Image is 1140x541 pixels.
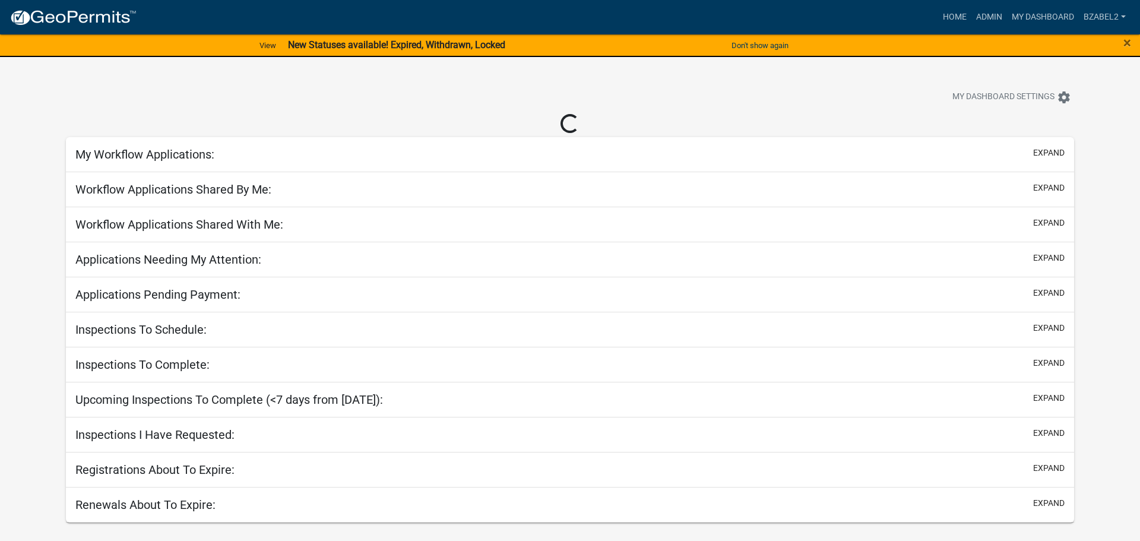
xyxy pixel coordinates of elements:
h5: Inspections I Have Requested: [75,428,235,442]
h5: Upcoming Inspections To Complete (<7 days from [DATE]): [75,393,383,407]
h5: Inspections To Complete: [75,357,210,372]
i: settings [1057,90,1071,105]
button: expand [1033,322,1065,334]
a: bzabel2 [1079,6,1130,29]
h5: My Workflow Applications: [75,147,214,162]
button: expand [1033,252,1065,264]
h5: Renewals About To Expire: [75,498,216,512]
button: expand [1033,147,1065,159]
h5: Applications Pending Payment: [75,287,240,302]
h5: Inspections To Schedule: [75,322,207,337]
h5: Workflow Applications Shared With Me: [75,217,283,232]
h5: Registrations About To Expire: [75,463,235,477]
h5: Applications Needing My Attention: [75,252,261,267]
button: expand [1033,392,1065,404]
strong: New Statuses available! Expired, Withdrawn, Locked [288,39,505,50]
a: View [255,36,281,55]
button: My Dashboard Settingssettings [943,86,1081,109]
button: expand [1033,287,1065,299]
a: Home [938,6,971,29]
a: Admin [971,6,1007,29]
button: expand [1033,497,1065,510]
a: My Dashboard [1007,6,1079,29]
span: × [1123,34,1131,51]
button: expand [1033,427,1065,439]
button: expand [1033,217,1065,229]
h5: Workflow Applications Shared By Me: [75,182,271,197]
button: Don't show again [727,36,793,55]
span: My Dashboard Settings [952,90,1054,105]
button: expand [1033,182,1065,194]
button: Close [1123,36,1131,50]
button: expand [1033,462,1065,474]
button: expand [1033,357,1065,369]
